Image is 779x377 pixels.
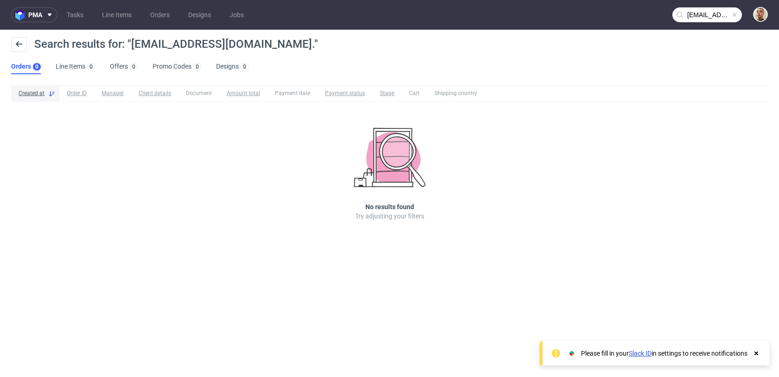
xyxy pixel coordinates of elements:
[35,64,38,70] div: 0
[15,10,28,20] img: logo
[380,89,394,97] span: Stage
[11,59,41,74] a: Orders0
[227,89,260,97] span: Amount total
[567,349,576,358] img: Slack
[61,7,89,22] a: Tasks
[34,38,318,51] span: Search results for: "[EMAIL_ADDRESS][DOMAIN_NAME]."
[243,64,246,70] div: 0
[434,89,477,97] span: Shipping country
[145,7,175,22] a: Orders
[67,89,87,97] span: Order ID
[196,64,199,70] div: 0
[102,89,124,97] span: Manager
[186,89,212,97] span: Document
[28,12,42,18] span: pma
[139,89,171,97] span: Client details
[132,64,135,70] div: 0
[754,8,767,21] img: Bartłomiej Leśniczuk
[216,59,249,74] a: Designs0
[629,350,651,357] a: Slack ID
[581,349,747,358] div: Please fill in your in settings to receive notifications
[19,89,45,97] span: Created at
[224,7,249,22] a: Jobs
[153,59,201,74] a: Promo Codes0
[365,202,414,211] h3: No results found
[409,89,420,97] span: Cart
[110,59,138,74] a: Offers0
[96,7,137,22] a: Line Items
[355,211,424,221] p: Try adjusting your filters
[56,59,95,74] a: Line Items0
[11,7,57,22] button: pma
[275,89,310,97] span: Payment date
[325,89,365,97] span: Payment status
[183,7,217,22] a: Designs
[89,64,93,70] div: 0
